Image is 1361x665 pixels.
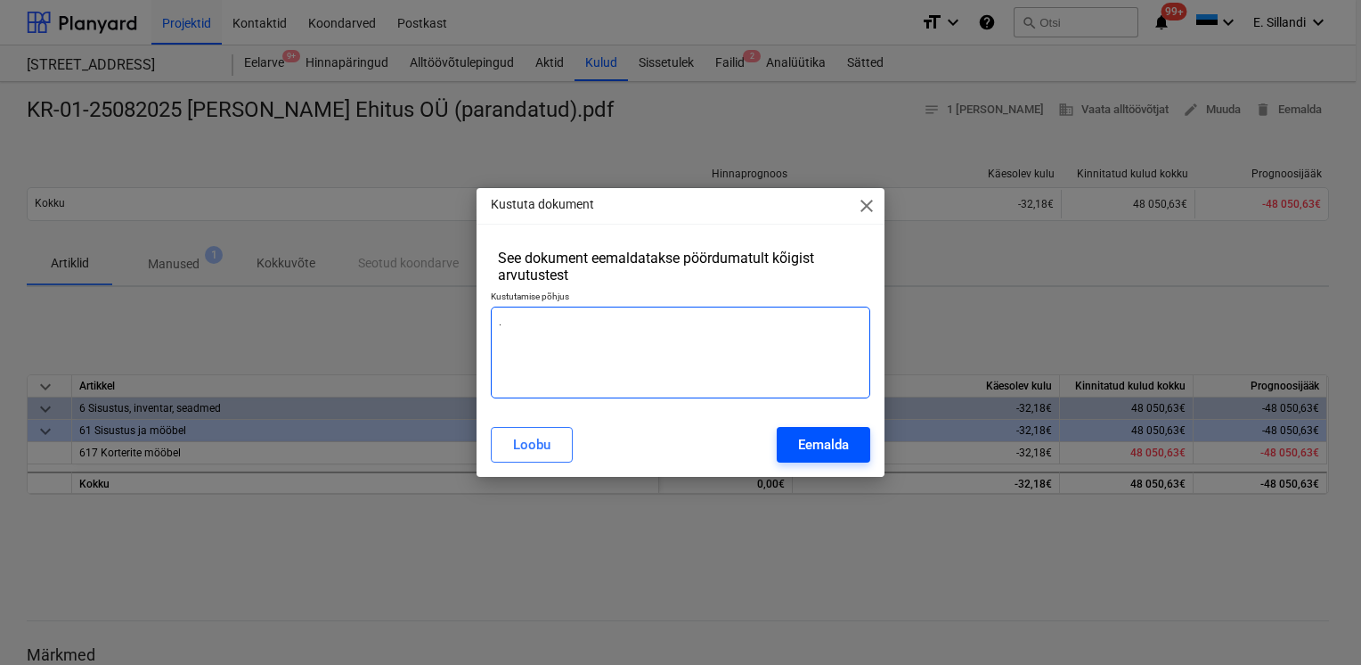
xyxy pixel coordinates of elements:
[491,307,870,398] textarea: .
[856,195,877,217] span: close
[798,433,849,456] div: Eemalda
[777,427,870,463] button: Eemalda
[498,250,863,283] div: See dokument eemaldatakse pöördumatult kõigist arvutustest
[513,433,550,456] div: Loobu
[491,195,594,214] p: Kustuta dokument
[491,427,573,463] button: Loobu
[491,291,870,306] p: Kustutamise põhjus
